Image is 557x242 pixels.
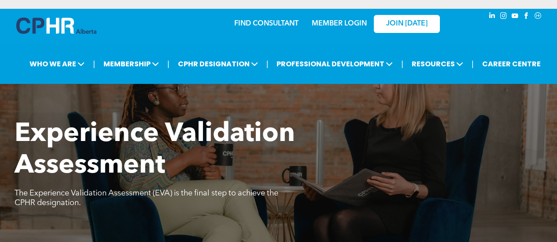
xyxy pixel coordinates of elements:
[274,56,395,72] span: PROFESSIONAL DEVELOPMENT
[15,189,278,207] span: The Experience Validation Assessment (EVA) is the final step to achieve the CPHR designation.
[472,55,474,73] li: |
[16,18,96,34] img: A blue and white logo for cp alberta
[93,55,95,73] li: |
[409,56,466,72] span: RESOURCES
[312,20,367,27] a: MEMBER LOGIN
[510,11,520,23] a: youtube
[175,56,261,72] span: CPHR DESIGNATION
[522,11,531,23] a: facebook
[499,11,509,23] a: instagram
[234,20,299,27] a: FIND CONSULTANT
[401,55,403,73] li: |
[27,56,87,72] span: WHO WE ARE
[487,11,497,23] a: linkedin
[167,55,170,73] li: |
[266,55,269,73] li: |
[101,56,162,72] span: MEMBERSHIP
[386,20,428,28] span: JOIN [DATE]
[480,56,543,72] a: CAREER CENTRE
[533,11,543,23] a: Social network
[374,15,440,33] a: JOIN [DATE]
[15,121,295,179] span: Experience Validation Assessment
